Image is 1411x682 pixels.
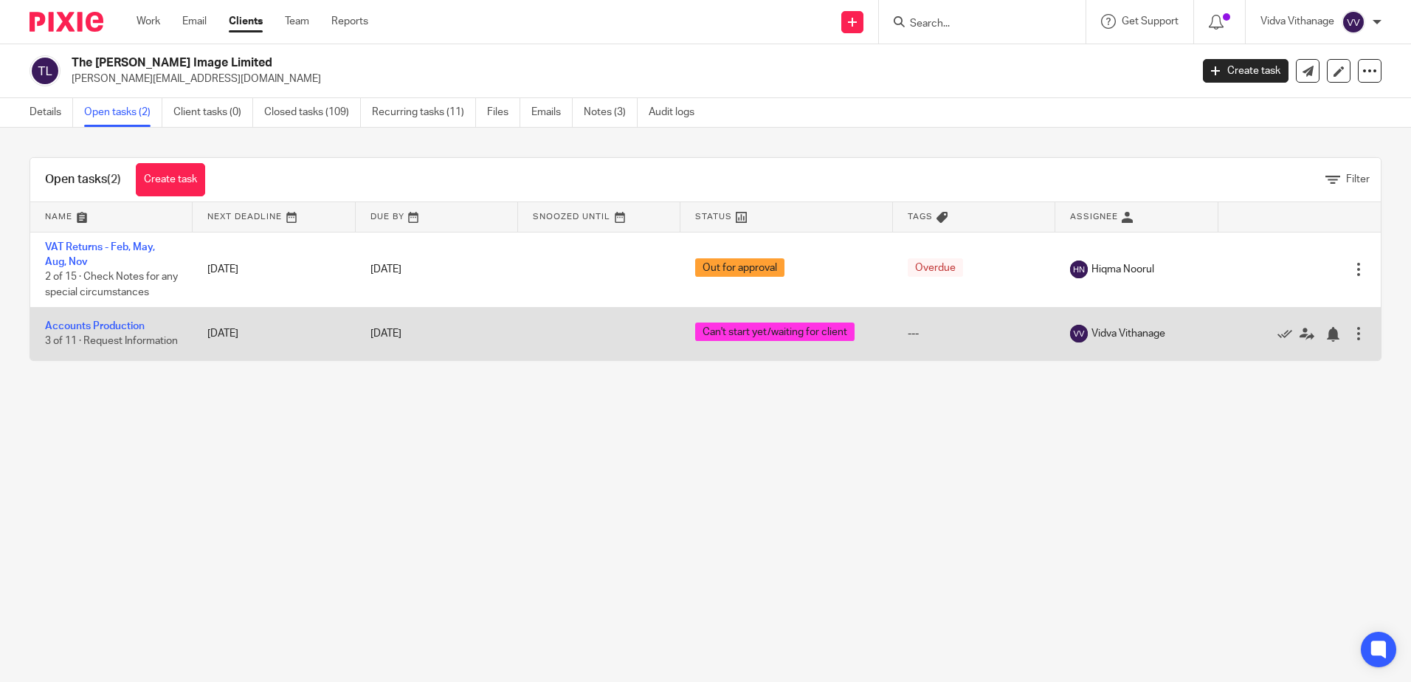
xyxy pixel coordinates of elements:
span: Vidva Vithanage [1091,326,1165,341]
p: [PERSON_NAME][EMAIL_ADDRESS][DOMAIN_NAME] [72,72,1181,86]
a: VAT Returns - Feb, May, Aug, Nov [45,242,155,267]
h2: The [PERSON_NAME] Image Limited [72,55,959,71]
a: Client tasks (0) [173,98,253,127]
a: Open tasks (2) [84,98,162,127]
span: 2 of 15 · Check Notes for any special circumstances [45,272,178,297]
span: Snoozed Until [533,213,610,221]
img: svg%3E [1070,261,1088,278]
h1: Open tasks [45,172,121,187]
span: [DATE] [370,264,401,275]
span: Can't start yet/waiting for client [695,323,855,341]
a: Files [487,98,520,127]
img: svg%3E [1342,10,1365,34]
a: Email [182,14,207,29]
a: Create task [1203,59,1288,83]
span: [DATE] [370,328,401,339]
a: Emails [531,98,573,127]
span: Status [695,213,732,221]
td: [DATE] [193,232,355,308]
span: Out for approval [695,258,784,277]
td: [DATE] [193,308,355,360]
a: Mark as done [1277,326,1300,341]
img: svg%3E [1070,325,1088,342]
a: Details [30,98,73,127]
input: Search [908,18,1041,31]
a: Clients [229,14,263,29]
span: Tags [908,213,933,221]
p: Vidva Vithanage [1260,14,1334,29]
a: Accounts Production [45,321,145,331]
span: Filter [1346,174,1370,185]
span: Hiqma Noorul [1091,262,1154,277]
img: Pixie [30,12,103,32]
a: Work [137,14,160,29]
a: Team [285,14,309,29]
a: Recurring tasks (11) [372,98,476,127]
a: Create task [136,163,205,196]
a: Closed tasks (109) [264,98,361,127]
span: (2) [107,173,121,185]
div: --- [908,326,1041,341]
a: Notes (3) [584,98,638,127]
span: Overdue [908,258,963,277]
a: Reports [331,14,368,29]
a: Audit logs [649,98,705,127]
span: 3 of 11 · Request Information [45,337,178,347]
img: svg%3E [30,55,61,86]
span: Get Support [1122,16,1179,27]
